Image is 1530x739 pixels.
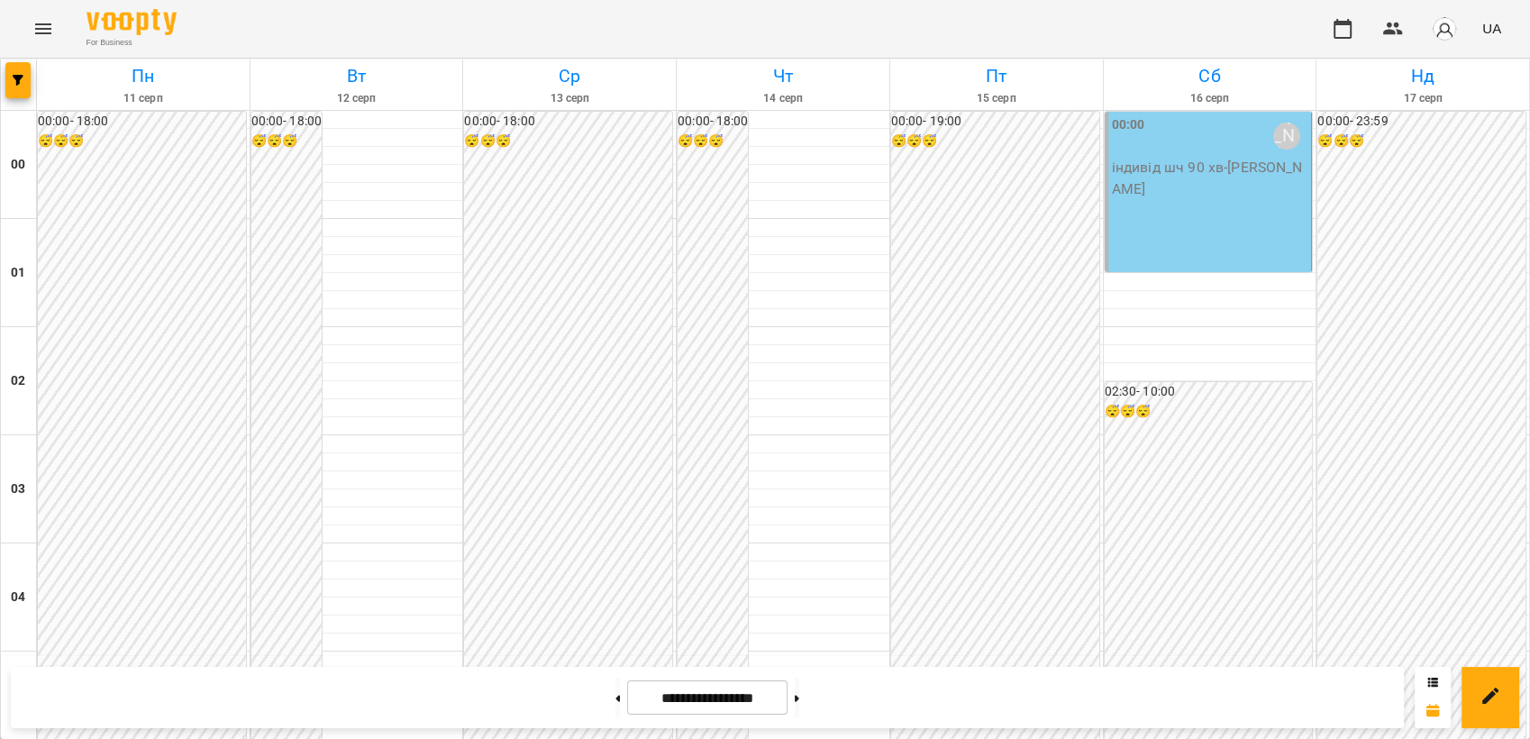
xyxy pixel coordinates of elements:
[1112,115,1145,135] label: 00:00
[464,132,672,151] h6: 😴😴😴
[679,62,887,90] h6: Чт
[11,588,25,607] h6: 04
[40,62,247,90] h6: Пн
[1432,16,1457,41] img: avatar_s.png
[678,112,748,132] h6: 00:00 - 18:00
[11,263,25,283] h6: 01
[38,112,246,132] h6: 00:00 - 18:00
[11,479,25,499] h6: 03
[38,132,246,151] h6: 😴😴😴
[11,371,25,391] h6: 02
[679,90,887,107] h6: 14 серп
[893,62,1100,90] h6: Пт
[22,7,65,50] button: Menu
[464,112,672,132] h6: 00:00 - 18:00
[1105,382,1313,402] h6: 02:30 - 10:00
[466,90,673,107] h6: 13 серп
[1482,19,1501,38] span: UA
[1273,123,1300,150] div: Панасенко Дарина
[891,112,1099,132] h6: 00:00 - 19:00
[891,132,1099,151] h6: 😴😴😴
[11,155,25,175] h6: 00
[253,62,460,90] h6: Вт
[1105,402,1313,422] h6: 😴😴😴
[251,132,322,151] h6: 😴😴😴
[466,62,673,90] h6: Ср
[251,112,322,132] h6: 00:00 - 18:00
[40,90,247,107] h6: 11 серп
[893,90,1100,107] h6: 15 серп
[253,90,460,107] h6: 12 серп
[1319,90,1526,107] h6: 17 серп
[1317,112,1525,132] h6: 00:00 - 23:59
[678,132,748,151] h6: 😴😴😴
[1319,62,1526,90] h6: Нд
[1112,157,1308,199] p: індивід шч 90 хв - [PERSON_NAME]
[1107,62,1314,90] h6: Сб
[1317,132,1525,151] h6: 😴😴😴
[1475,12,1508,45] button: UA
[1107,90,1314,107] h6: 16 серп
[87,37,177,49] span: For Business
[87,9,177,35] img: Voopty Logo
